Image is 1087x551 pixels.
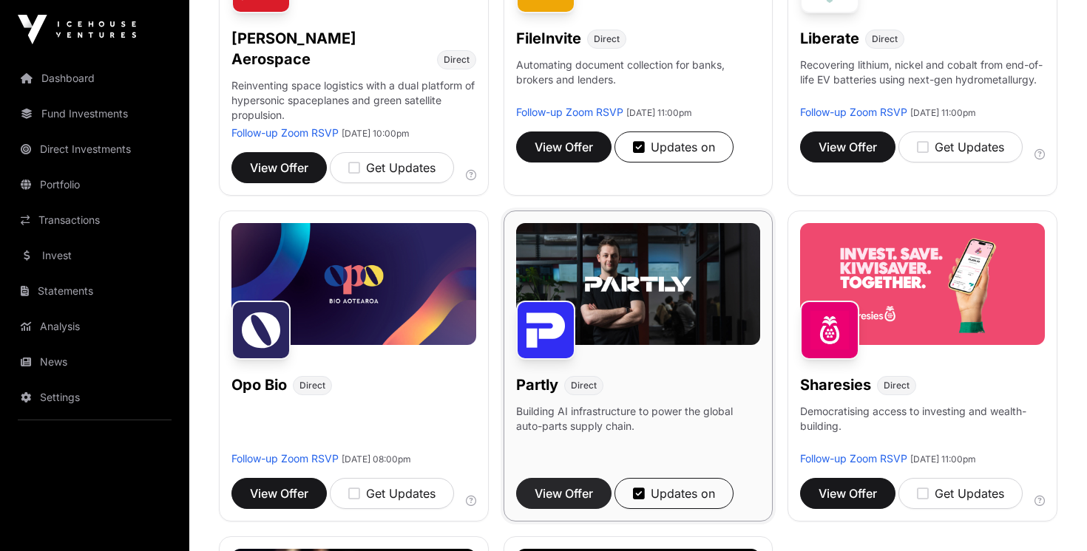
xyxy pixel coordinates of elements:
a: Invest [12,239,177,272]
span: View Offer [535,138,593,156]
span: Direct [571,380,597,391]
img: Sharesies [800,301,859,360]
a: Direct Investments [12,133,177,165]
div: Get Updates [348,159,436,177]
p: Reinventing space logistics with a dual platform of hypersonic spaceplanes and green satellite pr... [231,78,476,126]
h1: [PERSON_NAME] Aerospace [231,28,431,69]
h1: FileInvite [516,28,581,49]
a: Fund Investments [12,97,177,130]
a: Portfolio [12,168,177,201]
a: News [12,346,177,378]
button: View Offer [800,478,895,509]
a: Analysis [12,310,177,343]
img: Partly-Banner.jpg [516,223,761,345]
div: Updates on [633,485,715,502]
span: View Offer [250,485,308,502]
a: Transactions [12,204,177,236]
p: Recovering lithium, nickel and cobalt from end-of-life EV batteries using next-gen hydrometallurgy. [800,58,1045,105]
button: View Offer [516,131,612,162]
span: View Offer [819,485,877,502]
h1: Partly [516,374,558,395]
iframe: Chat Widget [1013,480,1087,551]
img: Opo Bio [231,301,291,360]
button: View Offer [231,152,327,183]
span: View Offer [535,485,593,502]
span: [DATE] 11:00pm [910,454,976,465]
span: [DATE] 10:00pm [342,128,410,139]
span: Direct [299,380,325,391]
button: Get Updates [330,478,454,509]
a: Settings [12,381,177,414]
a: Dashboard [12,62,177,95]
h1: Opo Bio [231,374,287,395]
img: Sharesies-Banner.jpg [800,223,1045,345]
h1: Sharesies [800,374,871,395]
div: Updates on [633,138,715,156]
div: Get Updates [917,138,1004,156]
a: Follow-up Zoom RSVP [231,452,339,465]
span: View Offer [819,138,877,156]
span: [DATE] 11:00pm [626,107,692,118]
span: Direct [444,54,470,66]
span: View Offer [250,159,308,177]
a: Follow-up Zoom RSVP [800,106,907,118]
button: View Offer [516,478,612,509]
a: Statements [12,275,177,307]
span: [DATE] 11:00pm [910,107,976,118]
h1: Liberate [800,28,859,49]
span: [DATE] 08:00pm [342,454,411,465]
span: Direct [884,380,910,391]
span: Direct [594,33,620,45]
a: Follow-up Zoom RSVP [231,126,339,139]
a: Follow-up Zoom RSVP [800,452,907,465]
img: Icehouse Ventures Logo [18,15,136,44]
button: Updates on [614,131,734,162]
p: Democratising access to investing and wealth-building. [800,404,1045,451]
button: Get Updates [898,478,1023,509]
button: View Offer [231,478,327,509]
img: Partly [516,301,575,360]
button: Get Updates [330,152,454,183]
button: View Offer [800,131,895,162]
p: Building AI infrastructure to power the global auto-parts supply chain. [516,404,761,451]
button: Get Updates [898,131,1023,162]
img: Opo-Bio-Banner.jpg [231,223,476,345]
div: Get Updates [348,485,436,502]
span: Direct [872,33,898,45]
p: Automating document collection for banks, brokers and lenders. [516,58,761,105]
a: Follow-up Zoom RSVP [516,106,623,118]
button: Updates on [614,478,734,509]
div: Get Updates [917,485,1004,502]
